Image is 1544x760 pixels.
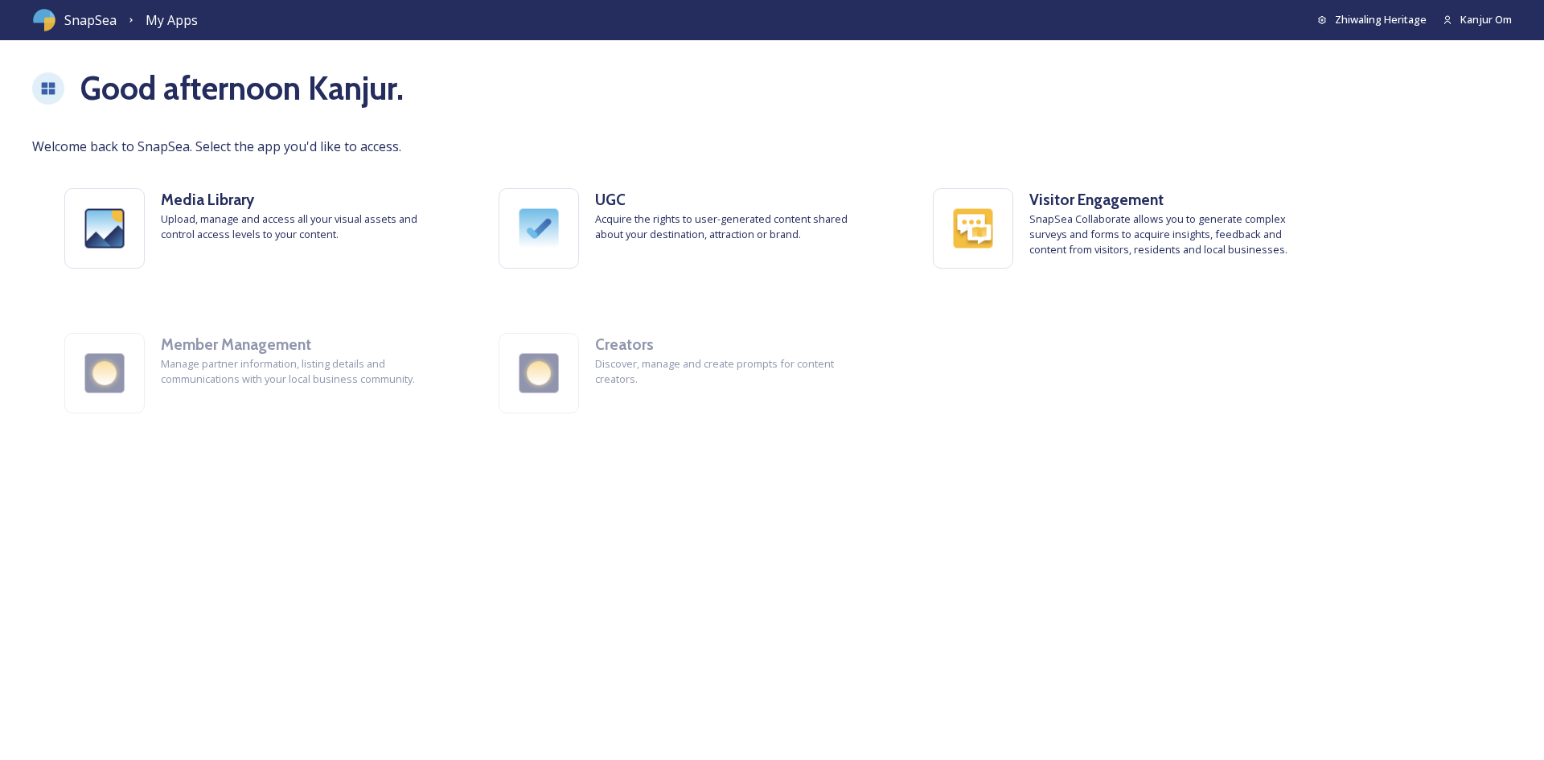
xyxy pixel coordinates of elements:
[1317,12,1427,27] a: Zhiwaling Heritage
[466,301,901,446] a: CreatorsDiscover, manage and create prompts for content creators.
[32,8,56,32] img: snapsea-logo.png
[146,10,198,31] a: My Apps
[595,212,868,242] span: Acquire the rights to user-generated content shared about your destination, attraction or brand.
[161,335,311,354] strong: Member Management
[499,189,578,268] img: ugc.png
[1335,12,1427,27] span: Zhiwaling Heritage
[466,156,901,301] a: UGCAcquire the rights to user-generated content shared about your destination, attraction or brand.
[32,137,1512,156] span: Welcome back to SnapSea. Select the app you'd like to access.
[1460,12,1512,27] span: Kanjur Om
[32,156,466,301] a: Media LibraryUpload, manage and access all your visual assets and control access levels to your c...
[1029,212,1303,258] span: SnapSea Collaborate allows you to generate complex surveys and forms to acquire insights, feedbac...
[146,11,198,29] span: My Apps
[65,189,144,268] img: media-library.png
[901,156,1335,301] a: Visitor EngagementSnapSea Collaborate allows you to generate complex surveys and forms to acquire...
[1029,190,1164,209] strong: Visitor Engagement
[161,212,434,242] span: Upload, manage and access all your visual assets and control access levels to your content.
[64,10,117,30] span: SnapSea
[161,190,254,209] strong: Media Library
[161,356,434,387] span: Manage partner information, listing details and communications with your local business community.
[32,301,466,446] a: Member ManagementManage partner information, listing details and communications with your local b...
[499,334,578,413] img: partners.png
[65,334,144,413] img: partners.png
[595,190,626,209] strong: UGC
[934,189,1012,268] img: collaborate.png
[1427,12,1512,27] a: Kanjur Om
[80,64,404,113] h1: Good afternoon Kanjur .
[595,335,654,354] strong: Creators
[595,356,868,387] span: Discover, manage and create prompts for content creators.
